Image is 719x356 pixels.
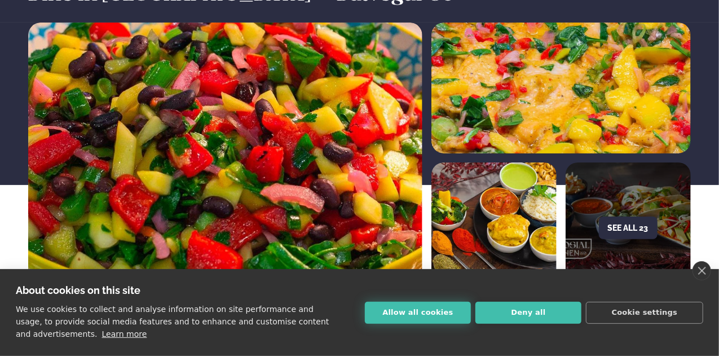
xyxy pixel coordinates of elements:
button: Cookie settings [586,302,703,324]
p: We use cookies to collect and analyse information on site performance and usage, to provide socia... [16,305,329,339]
a: Learn more [102,329,147,339]
a: close [692,261,711,280]
img: image alt [431,23,691,153]
strong: About cookies on this site [16,284,140,296]
img: image alt [431,162,557,293]
button: Allow all cookies [365,302,471,324]
button: Deny all [475,302,581,324]
button: See all 23 [599,217,658,239]
img: image alt [28,23,422,293]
